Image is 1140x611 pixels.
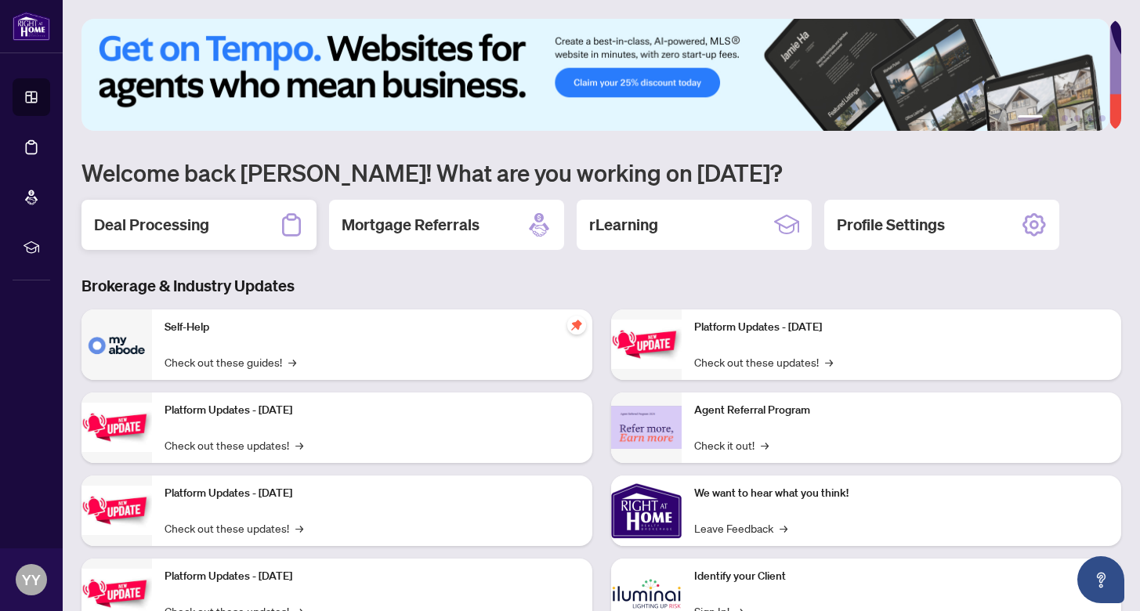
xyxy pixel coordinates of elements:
img: We want to hear what you think! [611,475,682,546]
span: → [825,353,833,371]
a: Leave Feedback→ [694,519,787,537]
span: → [295,436,303,454]
p: We want to hear what you think! [694,485,1109,502]
button: 3 [1062,115,1068,121]
a: Check it out!→ [694,436,769,454]
p: Platform Updates - [DATE] [165,485,580,502]
span: pushpin [567,316,586,334]
h1: Welcome back [PERSON_NAME]! What are you working on [DATE]? [81,157,1121,187]
span: YY [22,569,41,591]
p: Agent Referral Program [694,402,1109,419]
button: Open asap [1077,556,1124,603]
button: 6 [1099,115,1106,121]
span: → [288,353,296,371]
p: Identify your Client [694,568,1109,585]
img: Platform Updates - June 23, 2025 [611,320,682,369]
button: 4 [1074,115,1080,121]
img: Agent Referral Program [611,406,682,449]
img: Slide 0 [81,19,1109,131]
a: Check out these updates!→ [694,353,833,371]
span: → [761,436,769,454]
button: 2 [1049,115,1055,121]
p: Platform Updates - [DATE] [165,402,580,419]
a: Check out these updates!→ [165,519,303,537]
img: Self-Help [81,309,152,380]
h2: Deal Processing [94,214,209,236]
p: Self-Help [165,319,580,336]
button: 1 [1018,115,1043,121]
span: → [780,519,787,537]
h3: Brokerage & Industry Updates [81,275,1121,297]
h2: rLearning [589,214,658,236]
img: logo [13,12,50,41]
a: Check out these updates!→ [165,436,303,454]
a: Check out these guides!→ [165,353,296,371]
h2: Mortgage Referrals [342,214,480,236]
img: Platform Updates - September 16, 2025 [81,403,152,452]
img: Platform Updates - July 21, 2025 [81,486,152,535]
button: 5 [1087,115,1093,121]
p: Platform Updates - [DATE] [694,319,1109,336]
p: Platform Updates - [DATE] [165,568,580,585]
span: → [295,519,303,537]
h2: Profile Settings [837,214,945,236]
